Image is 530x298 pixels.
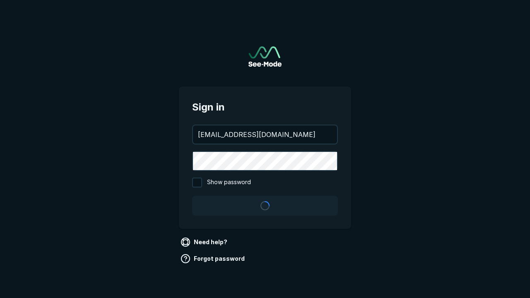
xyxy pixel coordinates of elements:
a: Forgot password [179,252,248,265]
span: Show password [207,178,251,187]
a: Need help? [179,236,231,249]
a: Go to sign in [248,46,282,67]
img: See-Mode Logo [248,46,282,67]
input: your@email.com [193,125,337,144]
span: Sign in [192,100,338,115]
